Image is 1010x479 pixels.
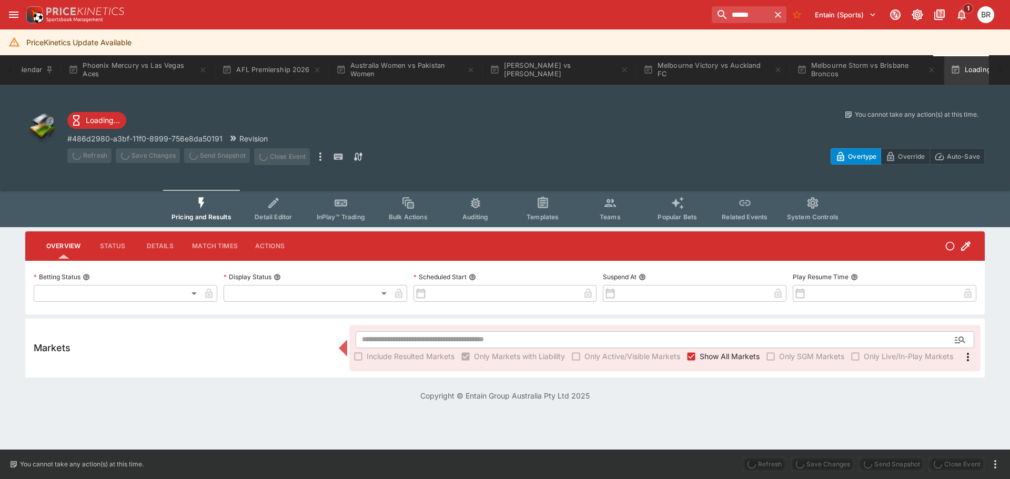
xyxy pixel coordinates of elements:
[89,233,136,259] button: Status
[637,55,789,85] button: Melbourne Victory vs Auckland FC
[831,148,985,165] div: Start From
[389,213,428,221] span: Bulk Actions
[23,4,44,25] img: PriceKinetics Logo
[4,5,23,24] button: open drawer
[216,55,327,85] button: AFL Premiership 2026
[779,351,844,362] span: Only SGM Markets
[930,5,949,24] button: Documentation
[908,5,927,24] button: Toggle light/dark mode
[962,351,974,363] svg: More
[864,351,953,362] span: Only Live/In-Play Markets
[46,7,124,15] img: PriceKinetics
[38,233,89,259] button: Overview
[989,458,1002,471] button: more
[83,273,90,281] button: Betting Status
[831,148,881,165] button: Overtype
[787,213,839,221] span: System Controls
[255,213,292,221] span: Detail Editor
[246,233,294,259] button: Actions
[239,133,268,144] p: Revision
[26,33,132,52] div: PriceKinetics Update Available
[171,213,231,221] span: Pricing and Results
[977,6,994,23] div: Ben Raymond
[67,133,223,144] p: Copy To Clipboard
[330,55,481,85] button: Australia Women vs Pakistan Women
[658,213,697,221] span: Popular Bets
[224,272,271,281] p: Display Status
[881,148,930,165] button: Override
[848,151,876,162] p: Overtype
[722,213,767,221] span: Related Events
[712,6,770,23] input: search
[34,342,70,354] h5: Markets
[136,233,184,259] button: Details
[700,351,760,362] span: Show All Markets
[46,17,103,22] img: Sportsbook Management
[274,273,281,281] button: Display Status
[603,272,637,281] p: Suspend At
[483,55,635,85] button: [PERSON_NAME] vs [PERSON_NAME]
[314,148,327,165] button: more
[952,5,971,24] button: Notifications
[474,351,565,362] span: Only Markets with Liability
[600,213,621,221] span: Teams
[951,330,969,349] button: Open
[639,273,646,281] button: Suspend At
[791,55,942,85] button: Melbourne Storm vs Brisbane Broncos
[886,5,905,24] button: Connected to PK
[25,110,59,144] img: other.png
[930,148,985,165] button: Auto-Save
[184,233,246,259] button: Match Times
[527,213,559,221] span: Templates
[34,272,80,281] p: Betting Status
[793,272,849,281] p: Play Resume Time
[809,6,883,23] button: Select Tenant
[317,213,365,221] span: InPlay™ Trading
[855,110,978,119] p: You cannot take any action(s) at this time.
[413,272,467,281] p: Scheduled Start
[851,273,858,281] button: Play Resume Time
[898,151,925,162] p: Override
[963,3,974,14] span: 1
[584,351,680,362] span: Only Active/Visible Markets
[469,273,476,281] button: Scheduled Start
[163,190,847,227] div: Event type filters
[974,3,997,26] button: Ben Raymond
[462,213,488,221] span: Auditing
[947,151,980,162] p: Auto-Save
[62,55,214,85] button: Phoenix Mercury vs Las Vegas Aces
[20,460,144,469] p: You cannot take any action(s) at this time.
[86,115,120,126] p: Loading...
[789,6,805,23] button: No Bookmarks
[367,351,454,362] span: Include Resulted Markets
